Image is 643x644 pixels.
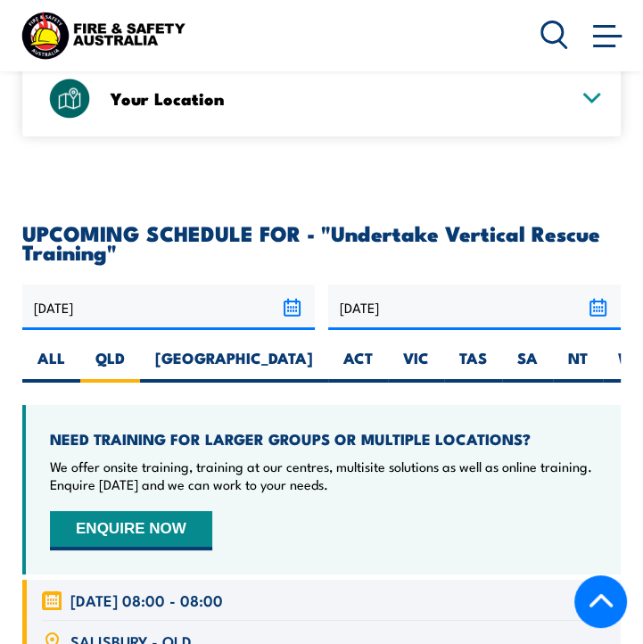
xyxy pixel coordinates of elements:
label: NT [553,348,603,383]
h2: UPCOMING SCHEDULE FOR - "Undertake Vertical Rescue Training" [22,223,621,260]
label: QLD [80,348,140,383]
label: VIC [388,348,444,383]
label: SA [502,348,553,383]
p: We offer onsite training, training at our centres, multisite solutions as well as online training... [50,458,597,493]
input: To date [328,285,621,330]
h4: NEED TRAINING FOR LARGER GROUPS OR MULTIPLE LOCATIONS? [50,429,597,449]
label: ACT [328,348,388,383]
label: ALL [22,348,80,383]
h3: Your Location [111,90,567,106]
button: ENQUIRE NOW [50,511,212,550]
label: [GEOGRAPHIC_DATA] [140,348,328,383]
span: [DATE] 08:00 - 08:00 [70,590,223,610]
input: From date [22,285,315,330]
label: TAS [444,348,502,383]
